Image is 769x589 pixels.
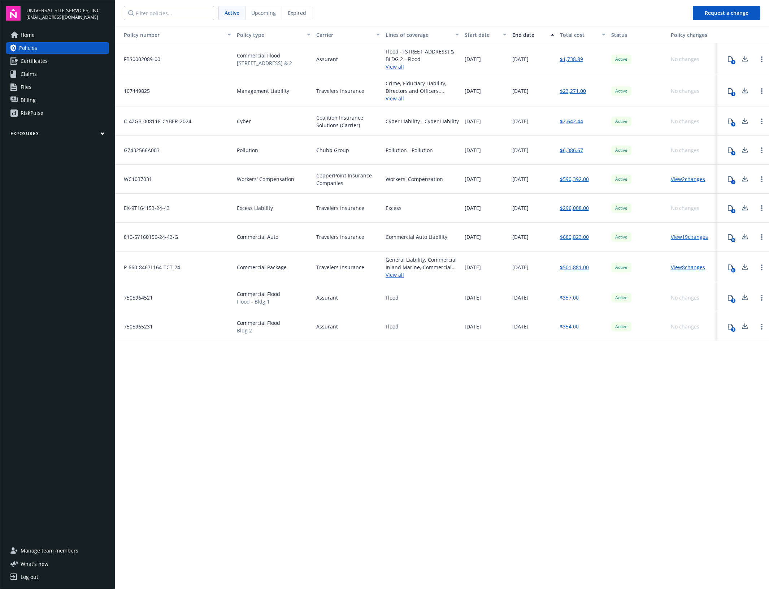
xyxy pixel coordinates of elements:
button: Start date [462,26,509,43]
span: Assurant [316,323,338,330]
button: 1 [723,319,738,334]
span: [DATE] [465,294,481,301]
span: Coalition Insurance Solutions (Carrier) [316,114,380,129]
span: Travelers Insurance [316,263,364,271]
a: $354.00 [560,323,579,330]
div: 8 [731,268,735,272]
a: View all [386,95,459,102]
span: Workers' Compensation [237,175,294,183]
a: Policies [6,42,109,54]
button: 8 [723,260,738,275]
a: $6,386.67 [560,146,583,154]
span: Manage team members [21,545,78,556]
a: View 8 changes [671,264,705,271]
a: Certificates [6,55,109,67]
div: Commercial Auto Liability [386,233,447,241]
span: Active [614,205,629,211]
div: Policy changes [671,31,714,39]
span: [DATE] [465,323,481,330]
span: Commercial Flood [237,290,280,298]
div: 10 [731,238,735,242]
span: FBS0002089-00 [118,55,160,63]
a: View all [386,271,459,279]
span: [DATE] [465,263,481,271]
span: Active [614,56,629,63]
button: 10 [723,230,738,244]
span: Travelers Insurance [316,233,364,241]
div: No changes [671,146,699,154]
a: Open options [757,204,766,212]
span: C-4ZGB-008118-CYBER-2024 [118,117,191,125]
button: Policy changes [668,26,717,43]
a: Open options [757,233,766,241]
div: General Liability, Commercial Inland Marine, Commercial Property, Employee Benefits Liability [386,256,459,271]
div: 1 [731,298,735,303]
div: No changes [671,87,699,95]
button: 1 [723,143,738,158]
div: Pollution - Pollution [386,146,433,154]
span: Assurant [316,294,338,301]
span: [DATE] [465,146,481,154]
div: Flood [386,323,399,330]
span: [DATE] [512,233,529,241]
a: View 2 changes [671,176,705,182]
span: Excess Liability [237,204,273,212]
span: Claims [21,68,37,80]
a: Manage team members [6,545,109,556]
button: 1 [723,201,738,215]
a: RiskPulse [6,107,109,119]
div: Log out [21,571,38,583]
img: navigator-logo.svg [6,6,21,21]
span: [DATE] [465,55,481,63]
button: 1 [723,52,738,66]
a: Files [6,81,109,93]
a: $23,271.00 [560,87,586,95]
div: No changes [671,294,699,301]
span: Files [21,81,31,93]
a: Open options [757,322,766,331]
span: Management Liability [237,87,289,95]
a: Open options [757,55,766,64]
div: No changes [671,323,699,330]
span: G7432566A003 [118,146,160,154]
div: Carrier [316,31,372,39]
span: Active [614,294,629,301]
span: Billing [21,94,36,106]
span: 7505965231 [118,323,153,330]
div: Toggle SortBy [118,31,223,39]
div: 1 [731,209,735,213]
button: End date [509,26,557,43]
input: Filter policies... [124,6,214,20]
button: Exposures [6,130,109,139]
a: Home [6,29,109,41]
span: Active [614,176,629,182]
span: Travelers Insurance [316,87,364,95]
button: Carrier [313,26,383,43]
span: [DATE] [465,204,481,212]
button: Request a change [693,6,760,20]
span: Cyber [237,117,251,125]
button: Policy type [234,26,313,43]
span: UNIVERSAL SITE SERVICES, INC [26,7,100,14]
span: 810-5Y160156-24-43-G [118,233,178,241]
span: [DATE] [512,87,529,95]
div: No changes [671,204,699,212]
a: Claims [6,68,109,80]
a: Open options [757,263,766,272]
a: $2,642.44 [560,117,583,125]
div: Flood - [STREET_ADDRESS] & BLDG 2 - Flood [386,48,459,63]
span: Active [225,9,239,17]
span: [EMAIL_ADDRESS][DOMAIN_NAME] [26,14,100,21]
div: Policy type [237,31,303,39]
div: Total cost [560,31,598,39]
span: Active [614,323,629,330]
div: No changes [671,117,699,125]
button: Lines of coverage [383,26,462,43]
span: [DATE] [465,175,481,183]
span: P-660-8467L164-TCT-24 [118,263,180,271]
div: Lines of coverage [386,31,451,39]
span: Assurant [316,55,338,63]
button: Total cost [557,26,609,43]
a: Billing [6,94,109,106]
span: Commercial Package [237,263,287,271]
